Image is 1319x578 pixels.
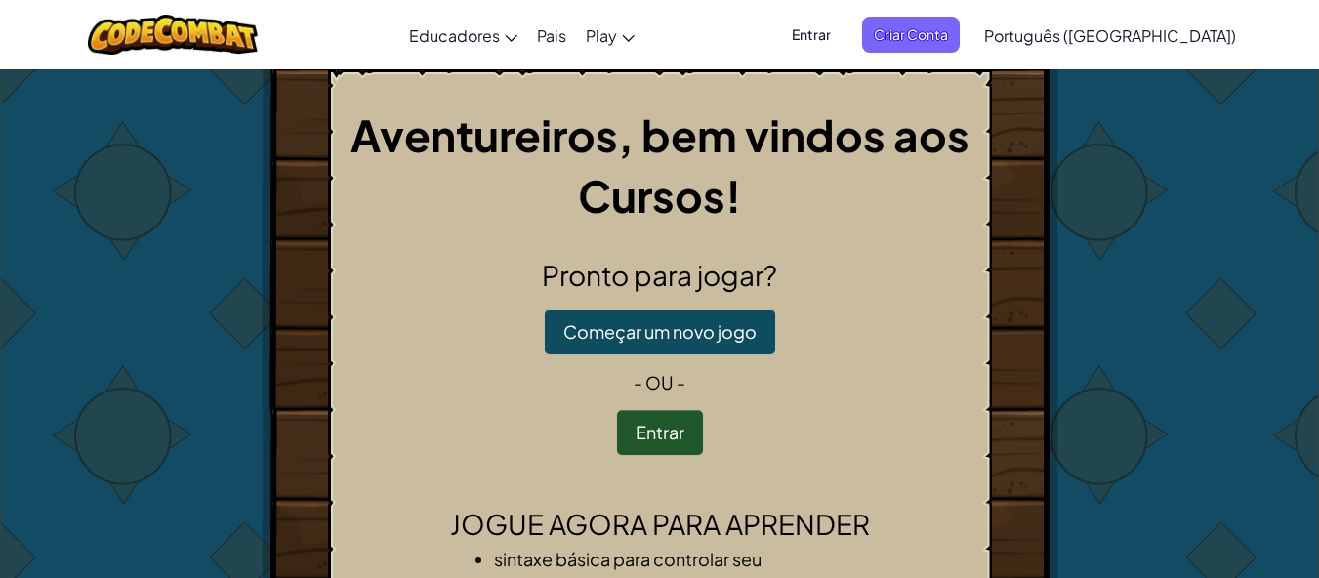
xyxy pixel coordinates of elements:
[527,9,576,62] a: Pais
[586,25,617,46] span: Play
[617,410,703,455] button: Entrar
[974,9,1246,62] a: Português ([GEOGRAPHIC_DATA])
[645,371,674,393] span: ou
[399,9,527,62] a: Educadores
[545,310,775,354] button: Começar um novo jogo
[576,9,644,62] a: Play
[862,17,960,53] button: Criar Conta
[984,25,1236,46] span: Português ([GEOGRAPHIC_DATA])
[345,504,975,545] h2: Jogue agora para aprender
[409,25,500,46] span: Educadores
[345,255,975,296] h2: Pronto para jogar?
[345,104,975,226] h1: Aventureiros, bem vindos aos Cursos!
[674,371,685,393] span: -
[88,15,259,55] img: CodeCombat logo
[780,17,843,53] button: Entrar
[634,371,645,393] span: -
